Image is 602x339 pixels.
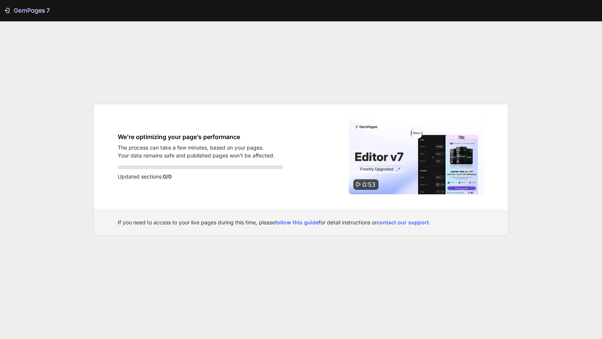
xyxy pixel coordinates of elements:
img: Video thumbnail [349,119,484,194]
div: If you need to access to your live pages during this time, please for detail instructions or . [118,218,484,226]
a: follow this guide [275,219,319,225]
span: 0/0 [163,173,172,180]
p: Your data remains safe and published pages won’t be affected. [118,151,275,159]
span: 0:53 [362,181,375,188]
p: The process can take a few minutes, based on your pages. [118,144,275,151]
h1: We’re optimizing your page’s performance [118,132,275,141]
a: contact our support [377,219,429,225]
p: 7 [46,6,50,15]
p: Updated sections: [118,172,283,181]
